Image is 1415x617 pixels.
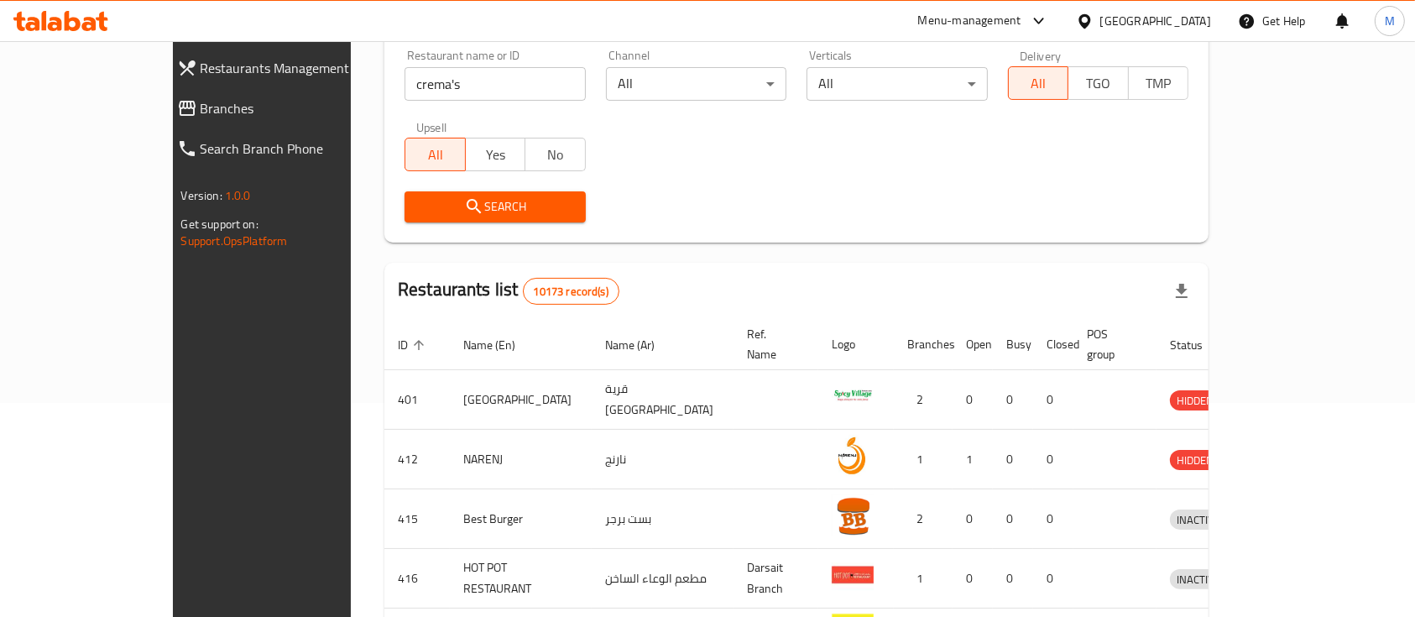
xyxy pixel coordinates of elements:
img: NARENJ [832,435,874,477]
button: TMP [1128,66,1189,100]
span: Ref. Name [747,324,798,364]
td: [GEOGRAPHIC_DATA] [450,370,592,430]
td: 401 [384,370,450,430]
span: TMP [1136,71,1183,96]
img: Best Burger [832,494,874,536]
a: Support.OpsPlatform [181,230,288,252]
span: Status [1170,335,1224,355]
button: No [525,138,586,171]
td: 0 [1033,489,1073,549]
a: Restaurants Management [164,48,410,88]
td: 1 [894,549,953,609]
td: بست برجر [592,489,734,549]
span: ID [398,335,430,355]
a: Branches [164,88,410,128]
button: All [1008,66,1069,100]
span: All [412,143,459,167]
td: 0 [993,370,1033,430]
span: HIDDEN [1170,391,1220,410]
img: Spicy Village [832,375,874,417]
span: 1.0.0 [225,185,251,207]
span: M [1385,12,1395,30]
span: 10173 record(s) [524,284,619,300]
span: HIDDEN [1170,451,1220,470]
span: Restaurants Management [201,58,396,78]
td: نارنج [592,430,734,489]
td: 0 [953,489,993,549]
span: Search Branch Phone [201,139,396,159]
span: Version: [181,185,222,207]
td: 0 [993,549,1033,609]
td: HOT POT RESTAURANT [450,549,592,609]
td: 416 [384,549,450,609]
img: HOT POT RESTAURANT [832,554,874,596]
div: Menu-management [918,11,1021,31]
td: NARENJ [450,430,592,489]
span: No [532,143,579,167]
td: 0 [993,489,1033,549]
td: 0 [953,370,993,430]
td: Best Burger [450,489,592,549]
th: Branches [894,319,953,370]
td: 1 [894,430,953,489]
label: Upsell [416,121,447,133]
input: Search for restaurant name or ID.. [405,67,586,101]
td: 412 [384,430,450,489]
td: قرية [GEOGRAPHIC_DATA] [592,370,734,430]
td: 0 [1033,549,1073,609]
button: Yes [465,138,526,171]
span: Branches [201,98,396,118]
th: Logo [818,319,894,370]
span: All [1016,71,1063,96]
button: TGO [1068,66,1129,100]
div: Export file [1162,271,1202,311]
td: 1 [953,430,993,489]
span: Name (En) [463,335,537,355]
label: Delivery [1020,50,1062,61]
div: HIDDEN [1170,390,1220,410]
td: 2 [894,489,953,549]
span: TGO [1075,71,1122,96]
div: Total records count [523,278,619,305]
td: 0 [993,430,1033,489]
div: All [606,67,787,101]
span: Yes [473,143,520,167]
a: Search Branch Phone [164,128,410,169]
span: Name (Ar) [605,335,676,355]
td: مطعم الوعاء الساخن [592,549,734,609]
td: 2 [894,370,953,430]
span: INACTIVE [1170,570,1227,589]
div: HIDDEN [1170,450,1220,470]
div: INACTIVE [1170,569,1227,589]
td: 0 [1033,430,1073,489]
span: INACTIVE [1170,510,1227,530]
span: Get support on: [181,213,258,235]
div: All [807,67,988,101]
td: 0 [953,549,993,609]
span: Search [418,196,572,217]
td: 0 [1033,370,1073,430]
th: Open [953,319,993,370]
th: Busy [993,319,1033,370]
div: [GEOGRAPHIC_DATA] [1100,12,1211,30]
button: All [405,138,466,171]
td: Darsait Branch [734,549,818,609]
h2: Restaurants list [398,277,619,305]
span: POS group [1087,324,1136,364]
th: Closed [1033,319,1073,370]
td: 415 [384,489,450,549]
button: Search [405,191,586,222]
